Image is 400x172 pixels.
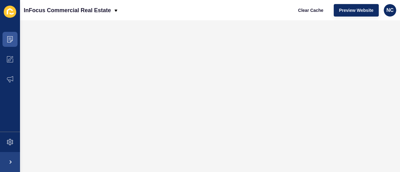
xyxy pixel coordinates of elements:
[386,7,393,13] span: NC
[293,4,329,17] button: Clear Cache
[339,7,373,13] span: Preview Website
[334,4,379,17] button: Preview Website
[24,2,111,18] p: InFocus Commercial Real Estate
[298,7,323,13] span: Clear Cache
